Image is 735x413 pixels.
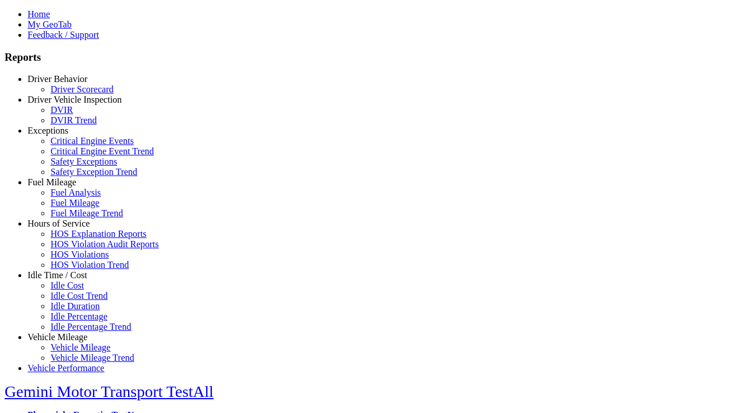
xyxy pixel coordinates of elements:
[51,301,100,311] a: Idle Duration
[28,30,99,40] a: Feedback / Support
[51,157,117,166] a: Safety Exceptions
[28,219,90,228] a: Hours of Service
[51,167,137,177] a: Safety Exception Trend
[51,311,107,321] a: Idle Percentage
[51,136,134,146] a: Critical Engine Events
[28,20,72,29] a: My GeoTab
[51,208,123,218] a: Fuel Mileage Trend
[51,353,134,363] a: Vehicle Mileage Trend
[28,332,87,342] a: Vehicle Mileage
[51,146,154,156] a: Critical Engine Event Trend
[5,51,730,64] h3: Reports
[51,280,84,290] a: Idle Cost
[51,84,114,94] a: Driver Scorecard
[51,260,129,270] a: HOS Violation Trend
[28,9,50,19] a: Home
[28,270,87,280] a: Idle Time / Cost
[51,188,101,197] a: Fuel Analysis
[28,74,87,84] a: Driver Behavior
[28,126,68,135] a: Exceptions
[28,177,76,187] a: Fuel Mileage
[51,291,108,301] a: Idle Cost Trend
[51,115,96,125] a: DVIR Trend
[28,363,105,373] a: Vehicle Performance
[51,229,146,239] a: HOS Explanation Reports
[51,105,73,115] a: DVIR
[28,95,122,104] a: Driver Vehicle Inspection
[51,239,159,249] a: HOS Violation Audit Reports
[5,383,214,400] a: Gemini Motor Transport TestAll
[51,342,110,352] a: Vehicle Mileage
[51,198,99,208] a: Fuel Mileage
[51,322,131,332] a: Idle Percentage Trend
[51,250,109,259] a: HOS Violations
